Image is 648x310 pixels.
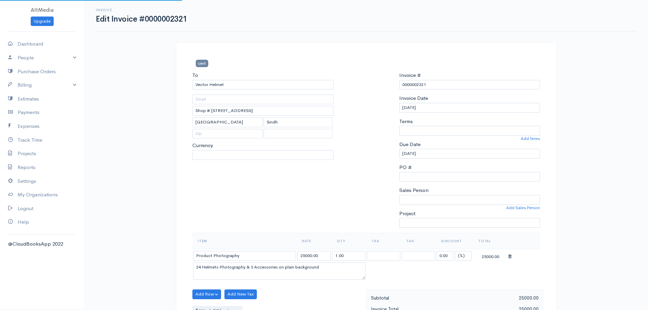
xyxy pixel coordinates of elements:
label: To [192,72,198,79]
label: Currency [192,142,213,149]
button: Add Row [192,289,221,299]
input: City [192,117,263,127]
input: Item Name [193,251,296,261]
th: Rate [297,233,331,249]
div: 25000.00 [474,252,507,260]
button: Add New Tax [224,289,257,299]
th: Item [192,233,297,249]
input: State [264,117,333,127]
label: PO # [399,164,412,171]
label: Terms [399,118,413,125]
th: Tax [401,233,436,249]
input: Zip [192,129,263,139]
input: Email [192,94,333,104]
a: Upgrade [31,17,54,26]
span: AltMedia [31,7,54,13]
label: Sales Person [399,187,429,194]
label: Invoice # [399,72,421,79]
th: Qty [331,233,366,249]
label: Due Date [399,141,421,148]
h6: Invoice [96,8,187,12]
a: Add Sales Person [506,205,540,211]
input: dd-mm-yyyy [399,149,540,159]
input: Client Name [192,80,333,90]
div: Subtotal [368,294,455,302]
th: Discount [436,233,473,249]
span: sent [196,60,208,67]
th: Total [473,233,508,249]
div: @CloudBooksApp 2022 [8,240,76,248]
a: Add Terms [521,136,540,142]
div: 25000.00 [455,294,542,302]
input: dd-mm-yyyy [399,103,540,113]
th: Tax [366,233,401,249]
label: Project [399,210,415,218]
h1: Edit Invoice #0000002321 [96,15,187,23]
label: Invoice Date [399,94,428,102]
input: Address [192,106,333,116]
